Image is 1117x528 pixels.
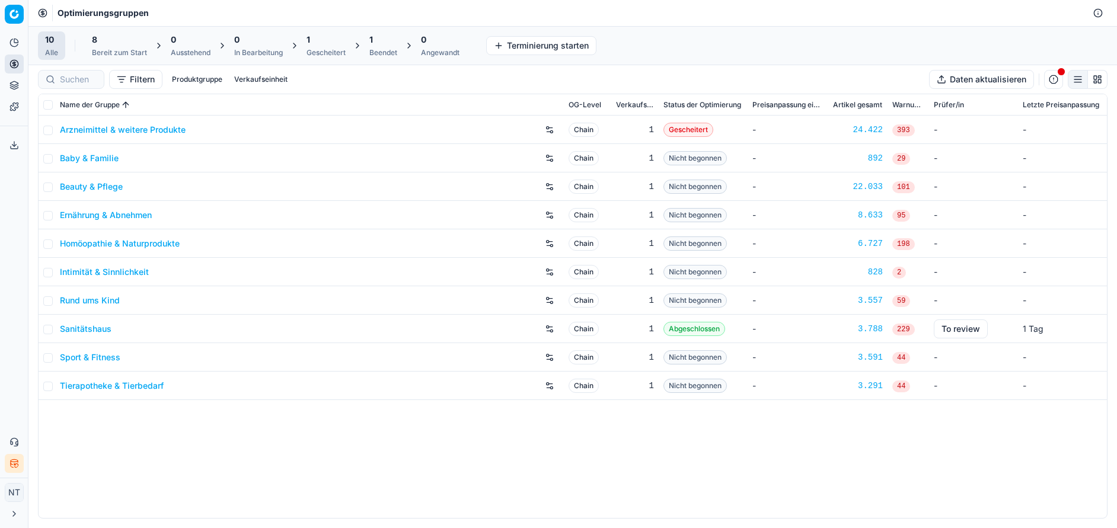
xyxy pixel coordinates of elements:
[748,201,828,229] td: -
[929,172,1018,201] td: -
[616,295,654,306] div: 1
[5,483,24,502] button: NT
[569,322,599,336] span: Chain
[569,350,599,364] span: Chain
[833,323,883,335] a: 3.788
[892,124,915,136] span: 393
[833,238,883,249] a: 6.727
[833,100,882,110] span: Artikel gesamt
[60,238,180,249] a: Homöopathie & Naturprodukte
[892,238,915,250] span: 198
[833,181,883,193] div: 22.033
[421,34,426,46] span: 0
[929,116,1018,144] td: -
[748,144,828,172] td: -
[616,100,654,110] span: Verkaufseinheit
[616,351,654,363] div: 1
[892,324,915,335] span: 229
[569,123,599,137] span: Chain
[752,100,824,110] span: Preisanpassung einplanen
[748,286,828,315] td: -
[748,343,828,372] td: -
[60,124,186,136] a: Arzneimittel & weitere Produkte
[171,34,176,46] span: 0
[1018,343,1107,372] td: -
[1023,324,1043,334] span: 1 Tag
[1018,286,1107,315] td: -
[60,73,97,85] input: Suchen
[934,319,988,338] button: To review
[616,380,654,392] div: 1
[1018,372,1107,400] td: -
[60,266,149,278] a: Intimität & Sinnlichkeit
[833,351,883,363] a: 3.591
[5,484,23,501] span: NT
[421,48,459,57] div: Angewandt
[234,48,283,57] div: In Bearbeitung
[569,100,601,110] span: OG-Level
[569,236,599,251] span: Chain
[929,343,1018,372] td: -
[748,258,828,286] td: -
[663,379,727,393] span: Nicht begonnen
[892,267,906,279] span: 2
[663,322,725,336] span: Abgeschlossen
[60,209,152,221] a: Ernährung & Abnehmen
[60,295,120,306] a: Rund ums Kind
[229,72,292,87] button: Verkaufseinheit
[616,181,654,193] div: 1
[92,34,97,46] span: 8
[45,48,58,57] div: Alle
[60,351,120,363] a: Sport & Fitness
[833,124,883,136] div: 24.422
[369,48,397,57] div: Beendet
[1023,100,1099,110] span: Letzte Preisanpassung
[929,229,1018,258] td: -
[663,208,727,222] span: Nicht begonnen
[663,350,727,364] span: Nicht begonnen
[833,266,883,278] a: 828
[929,372,1018,400] td: -
[833,380,883,392] a: 3.291
[833,295,883,306] a: 3.557
[569,208,599,222] span: Chain
[833,209,883,221] a: 8.633
[616,238,654,249] div: 1
[929,258,1018,286] td: -
[569,265,599,279] span: Chain
[234,34,240,46] span: 0
[892,380,910,392] span: 44
[486,36,596,55] button: Terminierung starten
[892,210,910,222] span: 95
[934,100,964,110] span: Prüfer/in
[569,379,599,393] span: Chain
[569,293,599,308] span: Chain
[929,144,1018,172] td: -
[833,152,883,164] a: 892
[663,151,727,165] span: Nicht begonnen
[60,380,164,392] a: Tierapotheke & Tierbedarf
[1018,201,1107,229] td: -
[1018,229,1107,258] td: -
[748,315,828,343] td: -
[748,229,828,258] td: -
[307,34,310,46] span: 1
[892,352,910,364] span: 44
[892,100,924,110] span: Warnungen
[616,323,654,335] div: 1
[616,266,654,278] div: 1
[892,181,915,193] span: 101
[616,152,654,164] div: 1
[60,181,123,193] a: Beauty & Pflege
[1018,144,1107,172] td: -
[748,372,828,400] td: -
[569,180,599,194] span: Chain
[663,100,741,110] span: Status der Optimierung
[929,201,1018,229] td: -
[60,323,111,335] a: Sanitätshaus
[58,7,149,19] nav: breadcrumb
